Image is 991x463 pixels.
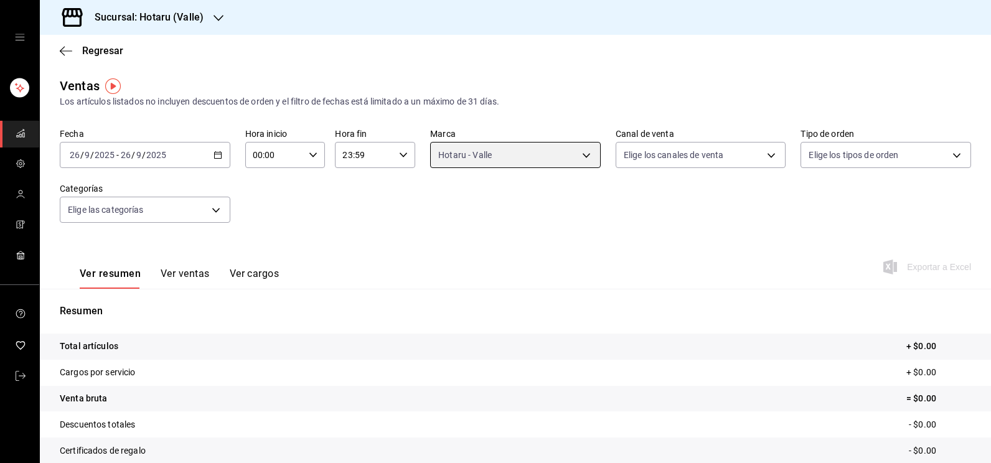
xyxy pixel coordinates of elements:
input: ---- [94,150,115,160]
span: / [131,150,135,160]
label: Categorías [60,184,230,193]
div: Ventas [60,77,100,95]
label: Marca [430,129,601,138]
label: Fecha [60,129,230,138]
p: = $0.00 [906,392,971,405]
span: - [116,150,119,160]
span: Regresar [82,45,123,57]
label: Hora fin [335,129,415,138]
button: Regresar [60,45,123,57]
input: ---- [146,150,167,160]
p: Certificados de regalo [60,444,146,457]
input: -- [136,150,142,160]
h3: Sucursal: Hotaru (Valle) [85,10,204,25]
span: Elige los tipos de orden [809,149,898,161]
button: Ver ventas [161,268,210,289]
p: + $0.00 [906,366,971,379]
img: Tooltip marker [105,78,121,94]
input: -- [84,150,90,160]
p: + $0.00 [906,340,971,353]
span: / [80,150,84,160]
div: navigation tabs [80,268,279,289]
span: Elige las categorías [68,203,144,216]
p: Descuentos totales [60,418,135,431]
label: Hora inicio [245,129,326,138]
p: Total artículos [60,340,118,353]
span: Elige los canales de venta [624,149,723,161]
button: open drawer [15,32,25,42]
p: Cargos por servicio [60,366,136,379]
button: Ver cargos [230,268,279,289]
span: Hotaru - Valle [438,149,492,161]
p: - $0.00 [909,444,971,457]
div: Los artículos listados no incluyen descuentos de orden y el filtro de fechas está limitado a un m... [60,95,971,108]
label: Tipo de orden [801,129,971,138]
p: - $0.00 [909,418,971,431]
input: -- [120,150,131,160]
span: / [142,150,146,160]
p: Resumen [60,304,971,319]
label: Canal de venta [616,129,786,138]
input: -- [69,150,80,160]
button: Ver resumen [80,268,141,289]
span: / [90,150,94,160]
p: Venta bruta [60,392,107,405]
